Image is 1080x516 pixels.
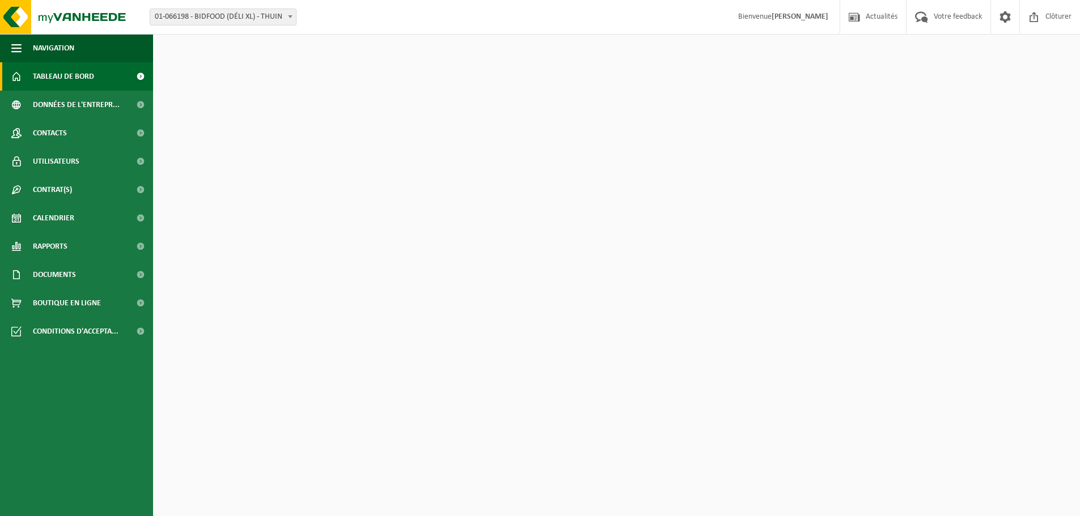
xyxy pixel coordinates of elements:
span: 01-066198 - BIDFOOD (DÉLI XL) - THUIN [150,9,296,25]
span: Contacts [33,119,67,147]
span: Navigation [33,34,74,62]
span: Boutique en ligne [33,289,101,317]
span: 01-066198 - BIDFOOD (DÉLI XL) - THUIN [150,8,297,25]
span: Conditions d'accepta... [33,317,118,346]
span: Documents [33,261,76,289]
span: Contrat(s) [33,176,72,204]
span: Tableau de bord [33,62,94,91]
span: Calendrier [33,204,74,232]
span: Utilisateurs [33,147,79,176]
strong: [PERSON_NAME] [772,12,828,21]
span: Données de l'entrepr... [33,91,120,119]
span: Rapports [33,232,67,261]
